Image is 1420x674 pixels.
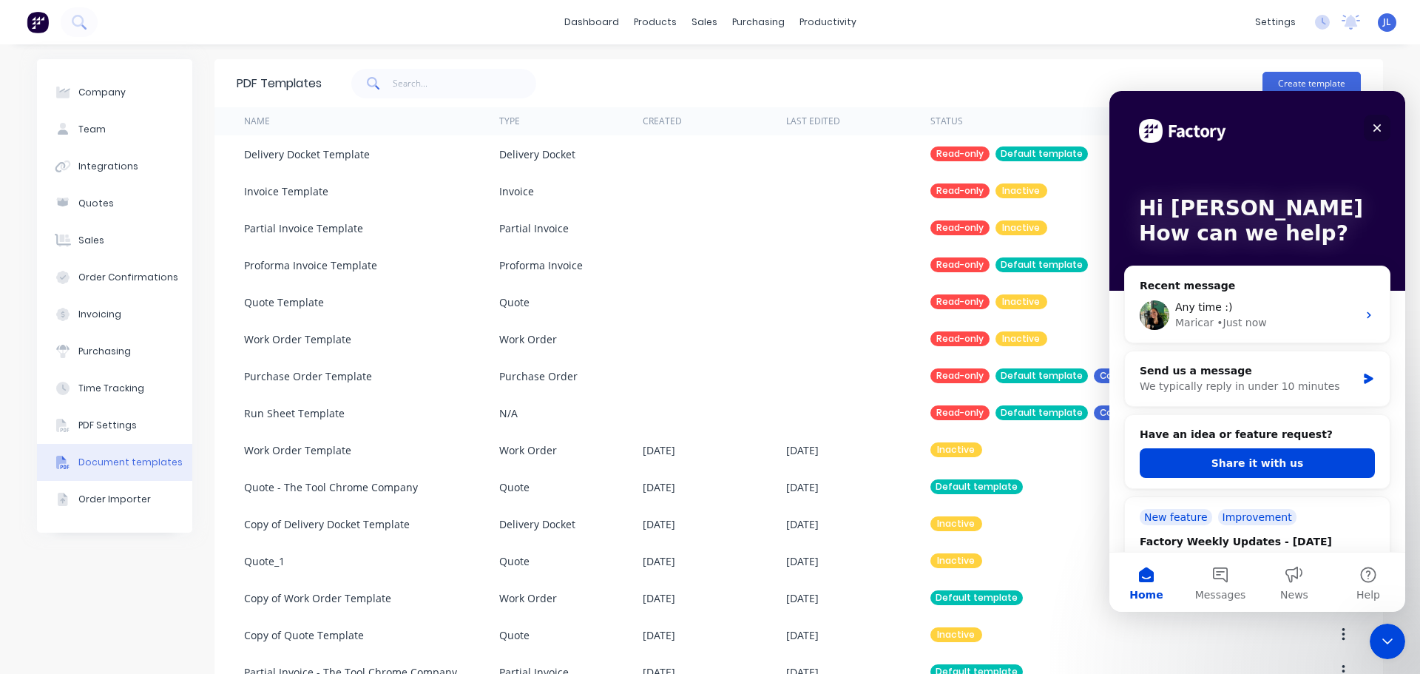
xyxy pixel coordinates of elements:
div: Quote [499,627,530,643]
div: Purchase Order Template [244,368,372,384]
div: Quote_1 [244,553,285,569]
div: [DATE] [643,479,675,495]
div: Delivery Docket Template [244,146,370,162]
button: Team [37,111,192,148]
button: Order Confirmations [37,259,192,296]
button: Create template [1262,72,1361,95]
div: Invoicing [78,308,121,321]
button: Company [37,74,192,111]
div: [DATE] [786,590,819,606]
div: Purchase Order [499,368,578,384]
div: [DATE] [786,516,819,532]
div: Read-only [930,405,990,420]
div: [DATE] [643,627,675,643]
div: settings [1248,11,1303,33]
div: Quote [499,294,530,310]
div: Inactive [930,627,982,642]
div: Read-only [930,294,990,309]
div: Proforma Invoice Template [244,257,377,273]
div: Delivery Docket [499,146,575,162]
div: Status [930,115,963,128]
div: Quote [499,479,530,495]
div: Work Order Template [244,442,351,458]
div: Order Importer [78,493,151,506]
div: Default template [995,405,1088,420]
div: Quotes [78,197,114,210]
div: Copy of Delivery Docket Template [244,516,410,532]
iframe: Intercom live chat [1370,624,1405,659]
div: [DATE] [786,553,819,569]
div: Partial Invoice [499,220,569,236]
div: [DATE] [643,442,675,458]
div: Created [643,115,682,128]
div: Company [78,86,126,99]
div: [DATE] [786,442,819,458]
div: Delivery Docket [499,516,575,532]
div: [DATE] [786,479,819,495]
span: JL [1383,16,1391,29]
button: Time Tracking [37,370,192,407]
div: Default template [930,590,1023,605]
div: [DATE] [643,516,675,532]
div: Read-only [930,331,990,346]
div: Read-only [930,368,990,383]
div: Copy of Quote Template [244,627,364,643]
div: sales [684,11,725,33]
div: Purchasing [78,345,131,358]
div: Coming Soon [1094,405,1168,420]
div: Quote - The Tool Chrome Company [244,479,418,495]
div: products [626,11,684,33]
button: Sales [37,222,192,259]
img: Factory [27,11,49,33]
div: Default template [930,479,1023,494]
div: productivity [792,11,864,33]
div: Inactive [995,331,1047,346]
div: Inactive [995,183,1047,198]
div: Quote Template [244,294,324,310]
button: Invoicing [37,296,192,333]
div: Read-only [930,183,990,198]
div: Inactive [995,294,1047,309]
div: Work Order Template [244,331,351,347]
div: Read-only [930,257,990,272]
button: Quotes [37,185,192,222]
div: Inactive [930,442,982,457]
button: Integrations [37,148,192,185]
button: Purchasing [37,333,192,370]
div: Name [244,115,270,128]
div: Invoice Template [244,183,328,199]
button: Document templates [37,444,192,481]
div: Default template [995,146,1088,161]
div: Last Edited [786,115,840,128]
div: PDF Templates [237,75,322,92]
div: PDF Settings [78,419,137,432]
button: Order Importer [37,481,192,518]
div: Proforma Invoice [499,257,583,273]
div: Coming Soon [1094,368,1168,383]
div: Sales [78,234,104,247]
